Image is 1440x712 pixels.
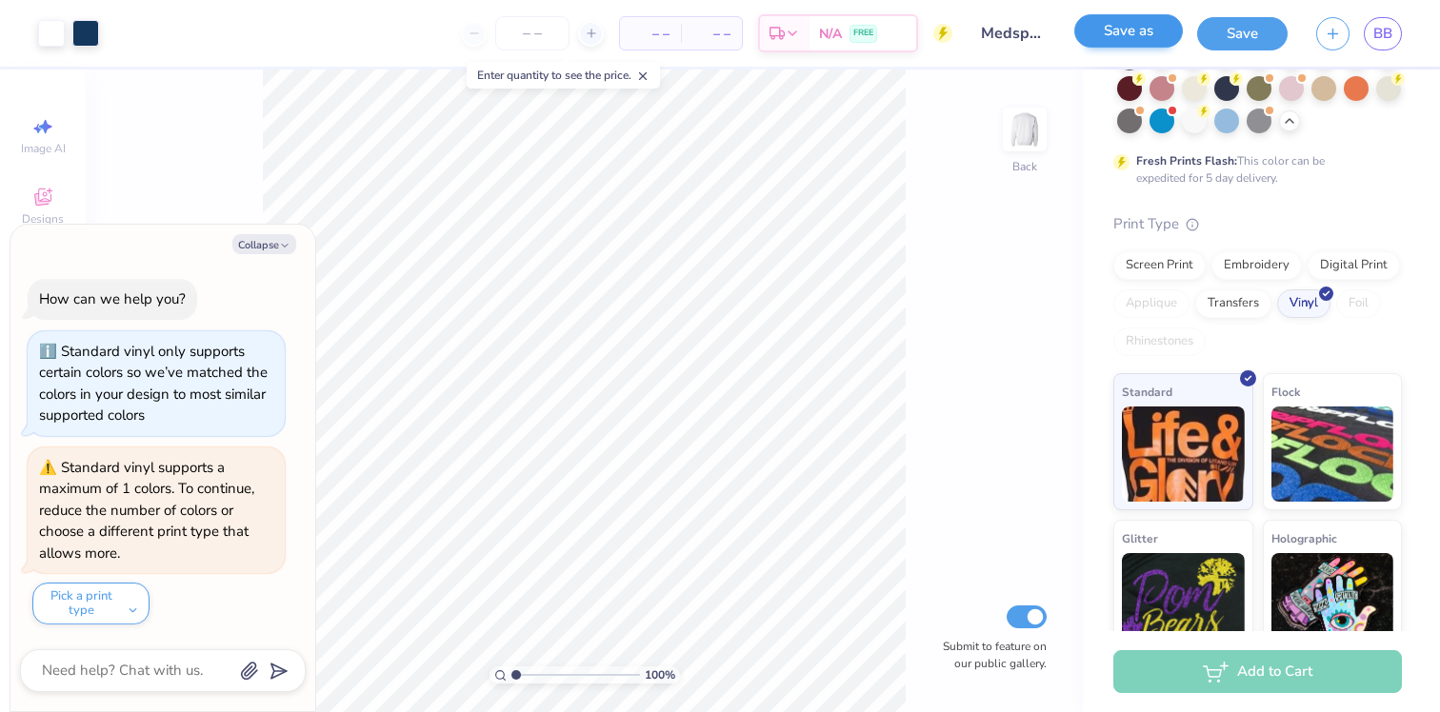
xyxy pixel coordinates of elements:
button: Pick a print type [32,583,150,624]
div: Standard vinyl supports a maximum of 1 colors. To continue, reduce the number of colors or choose... [39,458,254,563]
span: Glitter [1122,528,1158,548]
div: Screen Print [1113,251,1206,280]
span: Flock [1271,382,1300,402]
span: – – [692,24,730,44]
div: This color can be expedited for 5 day delivery. [1136,152,1370,187]
label: Submit to feature on our public gallery. [932,638,1047,672]
span: Holographic [1271,528,1337,548]
div: Rhinestones [1113,327,1206,356]
img: Holographic [1271,553,1394,648]
div: Enter quantity to see the price. [467,62,660,89]
img: Back [1006,110,1044,148]
strong: Fresh Prints Flash: [1136,153,1237,168]
div: Standard vinyl only supports certain colors so we’ve matched the colors in your design to most si... [39,342,268,425]
span: N/A [819,24,842,44]
div: Foil [1336,289,1381,318]
div: Embroidery [1211,251,1302,280]
div: Back [1012,158,1037,175]
span: – – [631,24,670,44]
span: Standard [1122,382,1172,402]
span: Image AI [21,141,66,156]
a: BB [1364,17,1402,50]
img: Glitter [1122,553,1245,648]
span: 100 % [645,666,675,683]
button: Save as [1074,14,1183,48]
button: Save [1197,17,1288,50]
button: Collapse [232,234,296,254]
div: Print Type [1113,213,1402,235]
span: FREE [853,27,873,40]
div: How can we help you? [39,289,186,308]
input: Untitled Design [967,14,1060,52]
input: – – [495,16,570,50]
div: Transfers [1195,289,1271,318]
span: BB [1373,23,1392,45]
span: Designs [22,211,64,227]
div: Digital Print [1308,251,1400,280]
div: Vinyl [1277,289,1330,318]
img: Standard [1122,406,1245,502]
img: Flock [1271,406,1394,502]
div: Applique [1113,289,1190,318]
